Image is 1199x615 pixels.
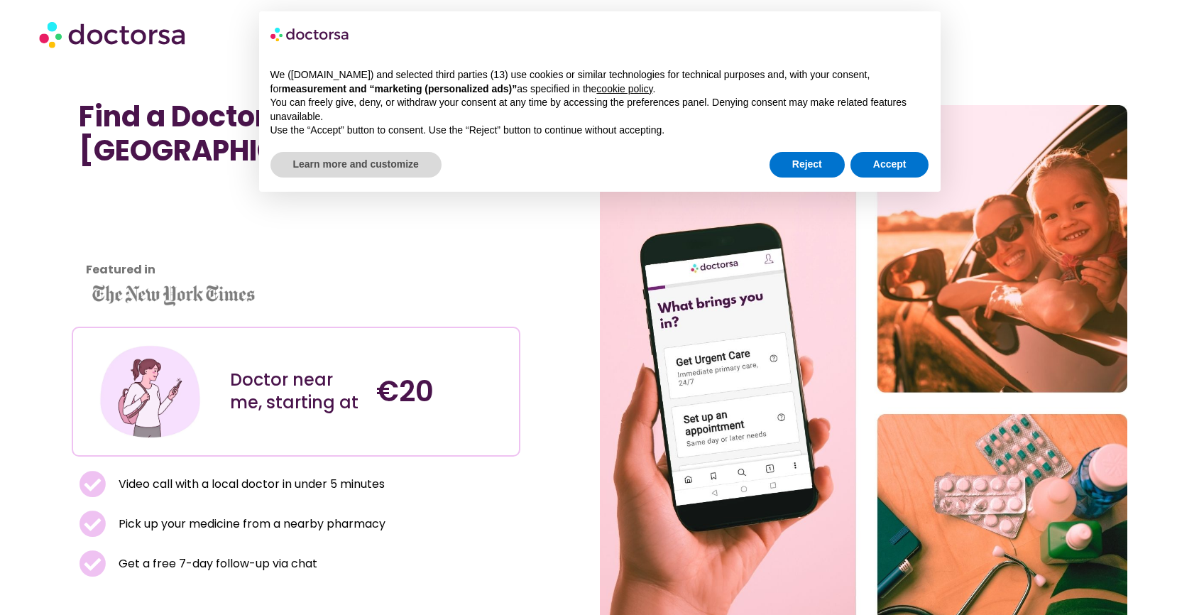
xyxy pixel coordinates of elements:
[376,374,508,408] h4: €20
[79,99,513,168] h1: Find a Doctor Near Me in [GEOGRAPHIC_DATA]
[270,152,442,178] button: Learn more and customize
[270,23,350,45] img: logo
[770,152,845,178] button: Reject
[850,152,929,178] button: Accept
[270,96,929,124] p: You can freely give, deny, or withdraw your consent at any time by accessing the preferences pane...
[97,339,203,445] img: Illustration depicting a young woman in a casual outfit, engaged with her smartphone. She has a p...
[115,474,385,494] span: Video call with a local doctor in under 5 minutes
[86,261,155,278] strong: Featured in
[270,68,929,96] p: We ([DOMAIN_NAME]) and selected third parties (13) use cookies or similar technologies for techni...
[230,369,362,414] div: Doctor near me, starting at
[115,554,317,574] span: Get a free 7-day follow-up via chat
[79,182,207,288] iframe: Customer reviews powered by Trustpilot
[270,124,929,138] p: Use the “Accept” button to consent. Use the “Reject” button to continue without accepting.
[115,514,385,534] span: Pick up your medicine from a nearby pharmacy
[282,83,517,94] strong: measurement and “marketing (personalized ads)”
[596,83,652,94] a: cookie policy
